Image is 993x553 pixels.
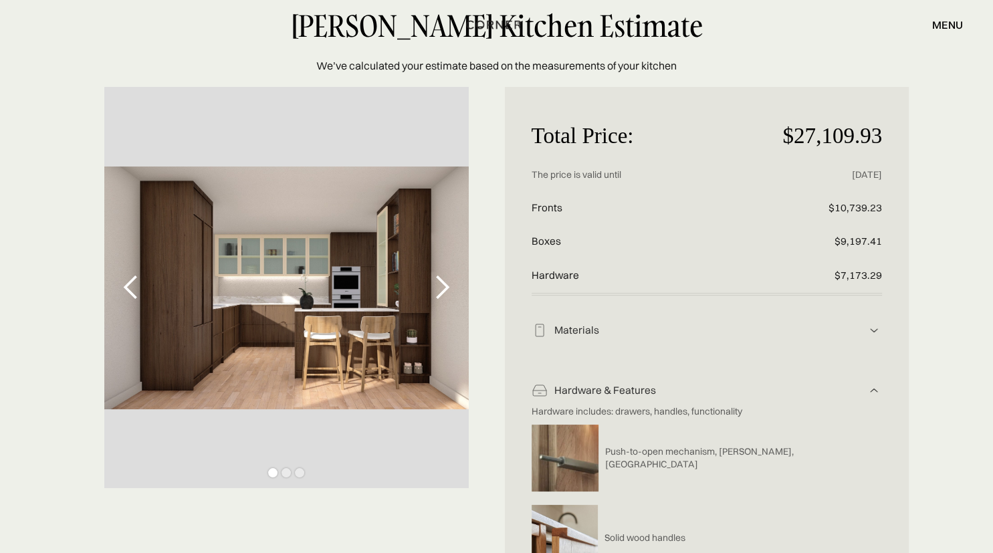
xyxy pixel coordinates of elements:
p: Hardware includes: drawers, handles, functionality [532,405,863,418]
p: We’ve calculated your estimate based on the measurements of your kitchen [316,58,677,74]
p: Total Price: [532,114,766,158]
p: The price is valid until [532,158,766,191]
div: Show slide 3 of 3 [295,468,304,477]
p: $9,197.41 [765,225,882,259]
div: carousel [104,87,469,488]
a: Push-to-open mechanism, [PERSON_NAME], [GEOGRAPHIC_DATA] [598,445,863,471]
p: Push-to-open mechanism, [PERSON_NAME], [GEOGRAPHIC_DATA] [605,445,863,471]
p: Solid wood handles [604,532,685,544]
a: home [455,16,538,33]
div: Show slide 1 of 3 [268,468,278,477]
p: Hardware [532,259,766,293]
p: $10,739.23 [765,191,882,225]
div: Show slide 2 of 3 [282,468,291,477]
p: Boxes [532,225,766,259]
p: Fronts [532,191,766,225]
p: $27,109.93 [765,114,882,158]
div: Hardware & Features [548,384,867,398]
a: Solid wood handles [598,532,685,544]
div: 1 of 3 [104,87,469,488]
div: next slide [415,87,469,488]
p: [DATE] [765,158,882,191]
div: Materials [548,324,867,338]
p: $7,173.29 [765,259,882,293]
div: menu [919,13,963,36]
div: previous slide [104,87,158,488]
div: menu [932,19,963,30]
